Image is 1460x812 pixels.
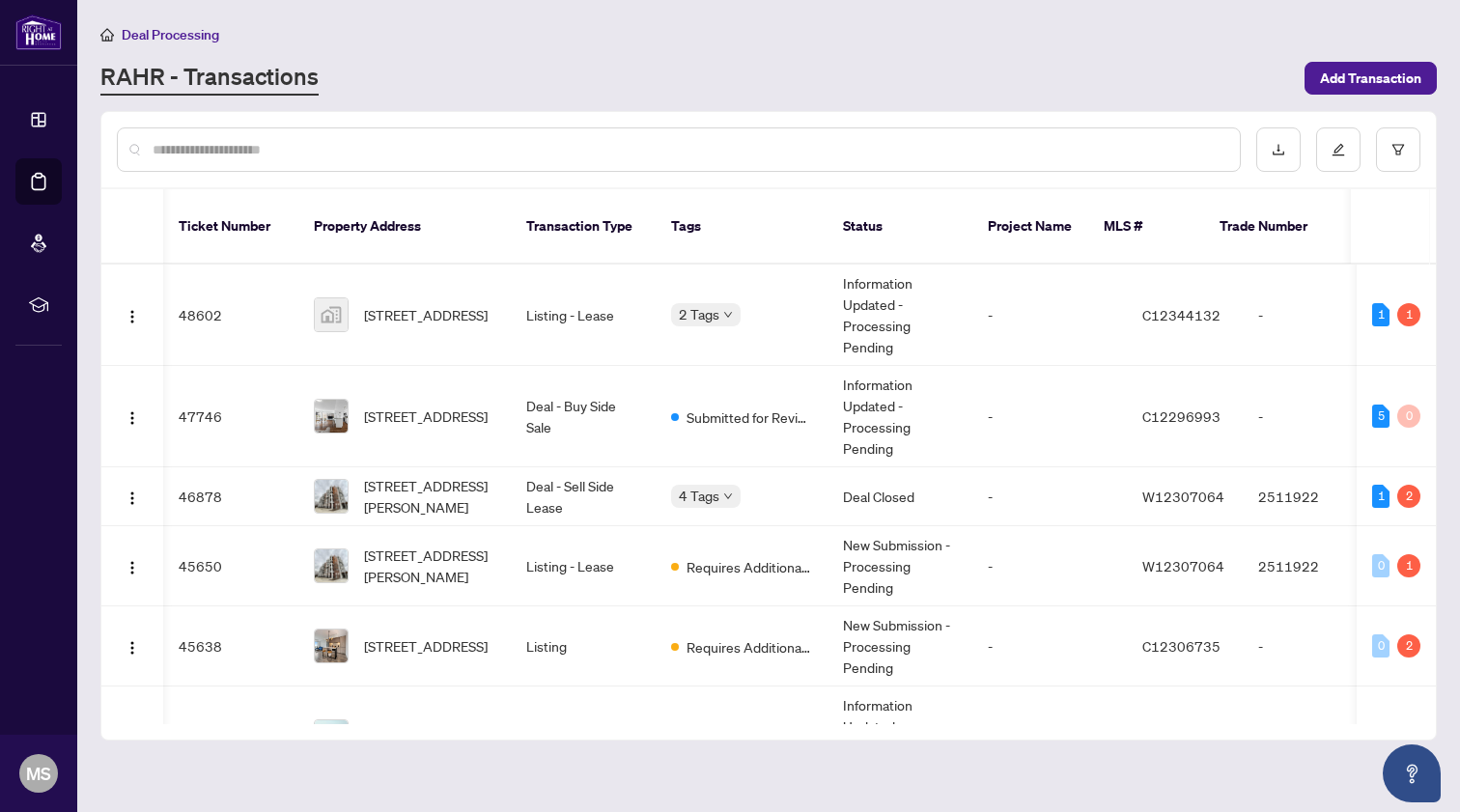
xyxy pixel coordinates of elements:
[364,545,495,587] span: [STREET_ADDRESS][PERSON_NAME]
[163,526,298,606] td: 45650
[125,490,140,506] img: Logo
[1397,303,1420,326] div: 1
[972,686,1127,788] td: -
[117,721,148,752] button: Logo
[125,640,140,656] img: Logo
[117,299,148,330] button: Logo
[315,549,348,582] img: thumbnail-img
[1372,554,1390,577] div: 0
[1372,634,1390,658] div: 0
[1391,143,1405,156] span: filter
[511,686,656,788] td: Listing - Lease
[1316,127,1361,172] button: edit
[125,410,140,426] img: Logo
[15,14,62,50] img: logo
[511,526,656,606] td: Listing - Lease
[687,636,812,658] span: Requires Additional Docs
[687,556,812,577] span: Requires Additional Docs
[315,720,348,753] img: thumbnail-img
[125,309,140,324] img: Logo
[511,606,656,686] td: Listing
[117,401,148,432] button: Logo
[511,467,656,526] td: Deal - Sell Side Lease
[1272,143,1285,156] span: download
[1142,306,1221,323] span: C12344132
[100,61,319,96] a: RAHR - Transactions
[122,26,219,43] span: Deal Processing
[315,400,348,433] img: thumbnail-img
[163,366,298,467] td: 47746
[1243,686,1378,788] td: -
[1243,606,1378,686] td: -
[511,265,656,366] td: Listing - Lease
[511,189,656,265] th: Transaction Type
[723,491,733,501] span: down
[828,265,972,366] td: Information Updated - Processing Pending
[1372,405,1390,428] div: 5
[298,189,511,265] th: Property Address
[687,406,812,428] span: Submitted for Review
[1142,557,1224,574] span: W12307064
[364,635,488,657] span: [STREET_ADDRESS]
[972,189,1088,265] th: Project Name
[1372,303,1390,326] div: 1
[1332,143,1345,156] span: edit
[117,550,148,581] button: Logo
[163,686,298,788] td: 45636
[315,630,348,662] img: thumbnail-img
[163,265,298,366] td: 48602
[364,406,488,427] span: [STREET_ADDRESS]
[1142,637,1221,655] span: C12306735
[656,189,828,265] th: Tags
[1256,127,1301,172] button: download
[1204,189,1339,265] th: Trade Number
[315,298,348,331] img: thumbnail-img
[828,526,972,606] td: New Submission - Processing Pending
[828,686,972,788] td: Information Updated - Processing Pending
[828,366,972,467] td: Information Updated - Processing Pending
[1320,63,1421,94] span: Add Transaction
[163,467,298,526] td: 46878
[1383,744,1441,802] button: Open asap
[1397,405,1420,428] div: 0
[1142,488,1224,505] span: W12307064
[163,189,298,265] th: Ticket Number
[1243,265,1378,366] td: -
[1243,526,1378,606] td: 2511922
[117,630,148,661] button: Logo
[828,189,972,265] th: Status
[1397,634,1420,658] div: 2
[1376,127,1420,172] button: filter
[723,310,733,320] span: down
[1243,366,1378,467] td: -
[511,366,656,467] td: Deal - Buy Side Sale
[972,606,1127,686] td: -
[972,366,1127,467] td: -
[1372,485,1390,508] div: 1
[972,467,1127,526] td: -
[1305,62,1437,95] button: Add Transaction
[26,760,51,787] span: MS
[1397,554,1420,577] div: 1
[972,265,1127,366] td: -
[679,303,719,325] span: 2 Tags
[828,467,972,526] td: Deal Closed
[100,28,114,42] span: home
[163,606,298,686] td: 45638
[364,475,495,518] span: [STREET_ADDRESS][PERSON_NAME]
[679,485,719,507] span: 4 Tags
[1088,189,1204,265] th: MLS #
[315,480,348,513] img: thumbnail-img
[125,560,140,575] img: Logo
[1397,485,1420,508] div: 2
[1142,407,1221,425] span: C12296993
[1243,467,1378,526] td: 2511922
[828,606,972,686] td: New Submission - Processing Pending
[972,526,1127,606] td: -
[364,304,488,325] span: [STREET_ADDRESS]
[117,481,148,512] button: Logo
